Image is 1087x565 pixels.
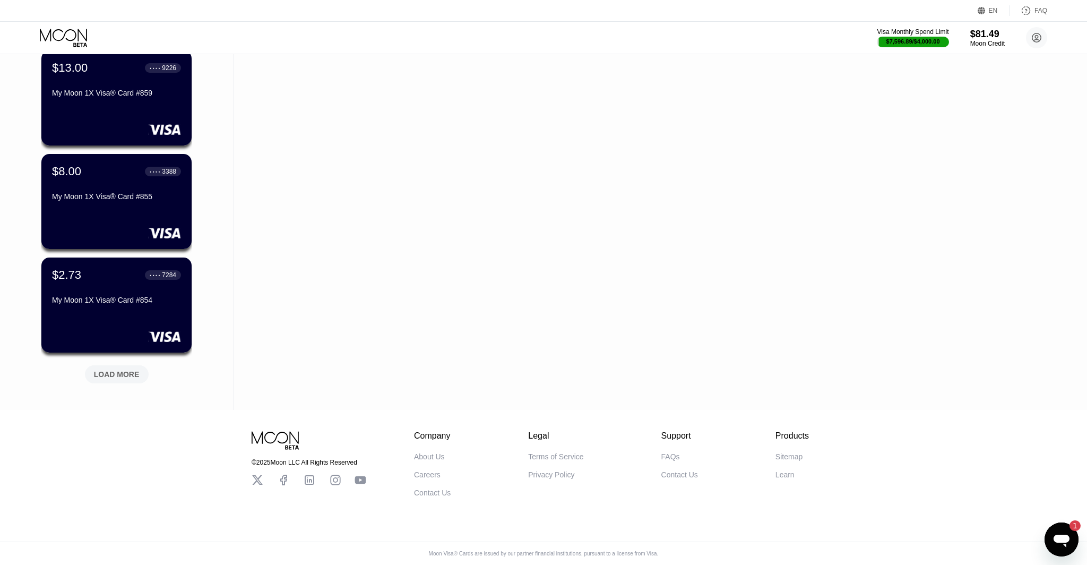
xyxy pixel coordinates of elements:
[162,168,176,175] div: 3388
[1034,7,1047,14] div: FAQ
[41,50,192,145] div: $13.00● ● ● ●9226My Moon 1X Visa® Card #859
[528,452,583,461] div: Terms of Service
[52,296,181,304] div: My Moon 1X Visa® Card #854
[661,431,698,441] div: Support
[52,268,81,282] div: $2.73
[414,431,451,441] div: Company
[989,7,998,14] div: EN
[528,431,583,441] div: Legal
[150,273,160,277] div: ● ● ● ●
[414,489,451,497] div: Contact Us
[970,29,1005,47] div: $81.49Moon Credit
[52,165,81,178] div: $8.00
[252,459,366,466] div: © 2025 Moon LLC All Rights Reserved
[775,452,803,461] div: Sitemap
[775,470,795,479] div: Learn
[661,470,698,479] div: Contact Us
[886,38,940,45] div: $7,596.89 / $4,000.00
[877,28,948,47] div: Visa Monthly Spend Limit$7,596.89/$4,000.00
[414,452,445,461] div: About Us
[970,29,1005,40] div: $81.49
[150,170,160,173] div: ● ● ● ●
[528,470,574,479] div: Privacy Policy
[162,64,176,72] div: 9226
[1059,520,1081,531] iframe: Number of unread messages
[52,89,181,97] div: My Moon 1X Visa® Card #859
[52,192,181,201] div: My Moon 1X Visa® Card #855
[661,452,680,461] div: FAQs
[414,470,441,479] div: Careers
[978,5,1010,16] div: EN
[877,28,948,36] div: Visa Monthly Spend Limit
[41,258,192,353] div: $2.73● ● ● ●7284My Moon 1X Visa® Card #854
[775,431,809,441] div: Products
[1045,523,1079,557] iframe: Button to launch messaging window, 1 unread message
[420,551,667,557] div: Moon Visa® Cards are issued by our partner financial institutions, pursuant to a license from Visa.
[970,40,1005,47] div: Moon Credit
[41,154,192,249] div: $8.00● ● ● ●3388My Moon 1X Visa® Card #855
[1010,5,1047,16] div: FAQ
[150,66,160,70] div: ● ● ● ●
[52,61,88,75] div: $13.00
[162,271,176,279] div: 7284
[94,370,140,379] div: LOAD MORE
[77,361,157,383] div: LOAD MORE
